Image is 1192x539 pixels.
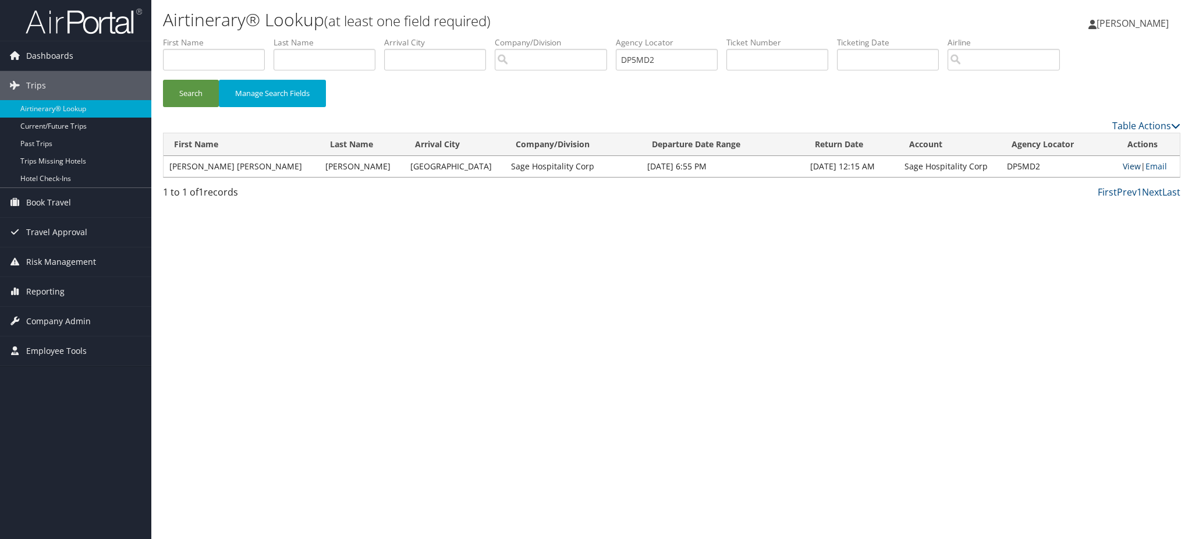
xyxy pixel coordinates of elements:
[163,37,274,48] label: First Name
[26,41,73,70] span: Dashboards
[616,37,726,48] label: Agency Locator
[320,133,405,156] th: Last Name: activate to sort column ascending
[1098,186,1117,198] a: First
[948,37,1069,48] label: Airline
[726,37,837,48] label: Ticket Number
[26,307,91,336] span: Company Admin
[26,277,65,306] span: Reporting
[1001,133,1117,156] th: Agency Locator: activate to sort column ascending
[320,156,405,177] td: [PERSON_NAME]
[26,71,46,100] span: Trips
[164,133,320,156] th: First Name: activate to sort column ascending
[641,156,804,177] td: [DATE] 6:55 PM
[641,133,804,156] th: Departure Date Range: activate to sort column ascending
[405,156,505,177] td: [GEOGRAPHIC_DATA]
[164,156,320,177] td: [PERSON_NAME] [PERSON_NAME]
[1088,6,1180,41] a: [PERSON_NAME]
[837,37,948,48] label: Ticketing Date
[505,133,641,156] th: Company/Division
[1145,161,1167,172] a: Email
[324,11,491,30] small: (at least one field required)
[1137,186,1142,198] a: 1
[1162,186,1180,198] a: Last
[505,156,641,177] td: Sage Hospitality Corp
[1142,186,1162,198] a: Next
[804,156,899,177] td: [DATE] 12:15 AM
[26,188,71,217] span: Book Travel
[163,185,405,205] div: 1 to 1 of records
[163,80,219,107] button: Search
[1001,156,1117,177] td: DP5MD2
[405,133,505,156] th: Arrival City: activate to sort column ascending
[274,37,384,48] label: Last Name
[26,247,96,276] span: Risk Management
[1117,156,1180,177] td: |
[1112,119,1180,132] a: Table Actions
[26,336,87,366] span: Employee Tools
[198,186,204,198] span: 1
[1097,17,1169,30] span: [PERSON_NAME]
[1117,133,1180,156] th: Actions
[1123,161,1141,172] a: View
[384,37,495,48] label: Arrival City
[26,218,87,247] span: Travel Approval
[899,156,1001,177] td: Sage Hospitality Corp
[26,8,142,35] img: airportal-logo.png
[495,37,616,48] label: Company/Division
[1117,186,1137,198] a: Prev
[219,80,326,107] button: Manage Search Fields
[899,133,1001,156] th: Account: activate to sort column ascending
[163,8,841,32] h1: Airtinerary® Lookup
[804,133,899,156] th: Return Date: activate to sort column ascending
